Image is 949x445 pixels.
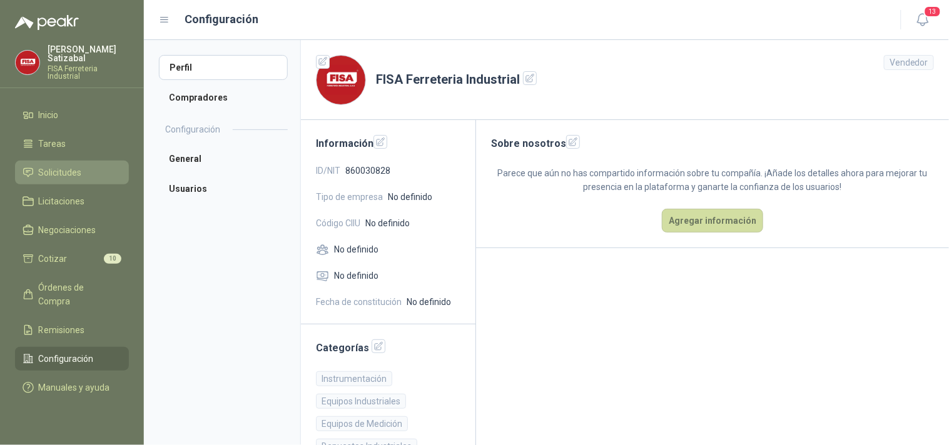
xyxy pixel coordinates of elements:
[316,164,340,177] span: ID/NIT
[15,132,129,156] a: Tareas
[39,352,94,366] span: Configuración
[39,194,85,208] span: Licitaciones
[15,276,129,313] a: Órdenes de Compra
[491,166,934,194] p: Parece que aún no has compartido información sobre tu compañía. ¡Añade los detalles ahora para me...
[159,55,288,80] a: Perfil
[316,416,408,431] div: Equipos de Medición
[48,45,129,62] p: [PERSON_NAME] Satizabal
[911,9,934,31] button: 13
[104,254,121,264] span: 10
[39,166,82,179] span: Solicitudes
[39,137,66,151] span: Tareas
[376,70,537,89] h1: FISA Ferreteria Industrial
[884,55,934,70] div: Vendedor
[924,6,941,17] span: 13
[15,218,129,242] a: Negociaciones
[316,394,406,409] div: Equipos Industriales
[316,339,460,356] h2: Categorías
[491,135,934,151] h2: Sobre nosotros
[316,190,383,204] span: Tipo de empresa
[317,56,365,104] img: Company Logo
[15,247,129,271] a: Cotizar10
[316,216,360,230] span: Código CIIU
[15,318,129,342] a: Remisiones
[407,295,451,309] span: No definido
[316,135,460,151] h2: Información
[15,15,79,30] img: Logo peakr
[165,122,220,136] h2: Configuración
[159,85,288,110] a: Compradores
[39,281,117,308] span: Órdenes de Compra
[16,51,39,74] img: Company Logo
[15,103,129,127] a: Inicio
[388,190,432,204] span: No definido
[39,381,110,394] span: Manuales y ayuda
[48,65,129,80] p: FISA Ferreteria Industrial
[365,216,410,230] span: No definido
[662,209,763,232] button: Agregar información
[159,176,288,201] a: Usuarios
[15,189,129,213] a: Licitaciones
[159,146,288,171] a: General
[334,242,378,256] span: No definido
[15,347,129,371] a: Configuración
[345,164,390,177] span: 860030828
[334,269,378,282] span: No definido
[316,371,392,386] div: Instrumentación
[185,11,259,28] h1: Configuración
[39,323,85,337] span: Remisiones
[15,161,129,184] a: Solicitudes
[316,295,402,309] span: Fecha de constitución
[39,108,59,122] span: Inicio
[15,376,129,399] a: Manuales y ayuda
[39,252,68,266] span: Cotizar
[39,223,96,237] span: Negociaciones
